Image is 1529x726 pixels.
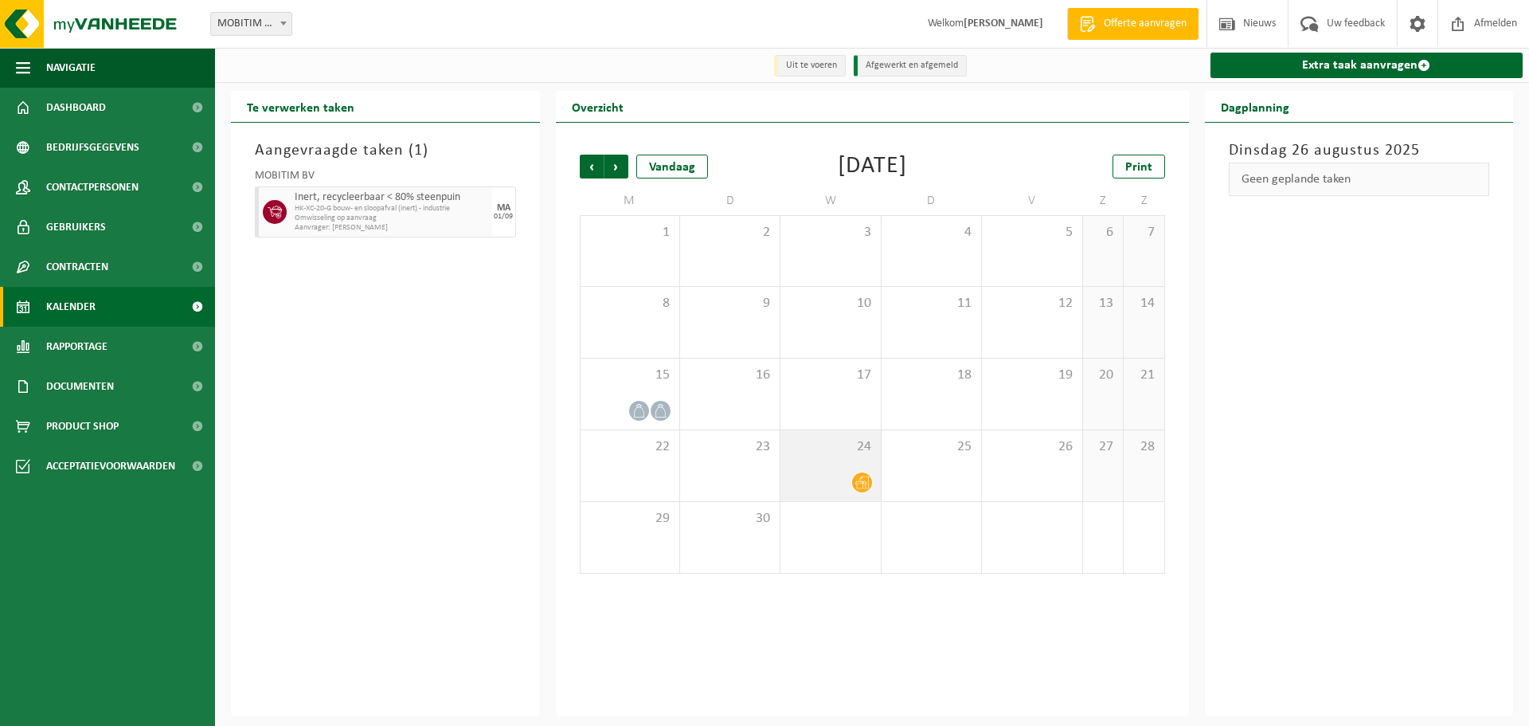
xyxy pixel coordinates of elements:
[210,12,292,36] span: MOBITIM BV
[46,128,139,167] span: Bedrijfsgegevens
[774,55,846,77] li: Uit te voeren
[604,155,628,179] span: Volgende
[497,203,510,213] div: MA
[1229,163,1490,196] div: Geen geplande taken
[688,295,772,312] span: 9
[882,186,982,215] td: D
[295,214,488,223] span: Omwisseling op aanvraag
[46,406,119,446] span: Product Shop
[556,91,639,122] h2: Overzicht
[788,438,872,456] span: 24
[990,224,1073,241] span: 5
[1067,8,1199,40] a: Offerte aanvragen
[890,367,973,384] span: 18
[1132,438,1156,456] span: 28
[890,295,973,312] span: 11
[890,224,973,241] span: 4
[46,287,96,327] span: Kalender
[990,367,1073,384] span: 19
[46,247,108,287] span: Contracten
[46,327,108,367] span: Rapportage
[788,295,872,312] span: 10
[1091,224,1115,241] span: 6
[589,295,671,312] span: 8
[688,367,772,384] span: 16
[838,155,907,179] div: [DATE]
[494,213,513,221] div: 01/09
[295,223,488,233] span: Aanvrager: [PERSON_NAME]
[990,295,1073,312] span: 12
[688,224,772,241] span: 2
[295,204,488,214] span: HK-XC-20-G bouw- en sloopafval (inert) - industrie
[1210,53,1523,78] a: Extra taak aanvragen
[1132,295,1156,312] span: 14
[780,186,881,215] td: W
[890,438,973,456] span: 25
[788,224,872,241] span: 3
[580,155,604,179] span: Vorige
[688,438,772,456] span: 23
[990,438,1073,456] span: 26
[211,13,291,35] span: MOBITIM BV
[580,186,680,215] td: M
[589,367,671,384] span: 15
[46,88,106,128] span: Dashboard
[854,55,967,77] li: Afgewerkt en afgemeld
[589,224,671,241] span: 1
[1125,161,1152,174] span: Print
[46,207,106,247] span: Gebruikers
[1091,295,1115,312] span: 13
[1113,155,1165,179] a: Print
[255,139,516,163] h3: Aangevraagde taken ( )
[1124,186,1164,215] td: Z
[1229,139,1490,163] h3: Dinsdag 26 augustus 2025
[982,186,1082,215] td: V
[589,438,671,456] span: 22
[255,171,516,186] div: MOBITIM BV
[1083,186,1124,215] td: Z
[1205,91,1305,122] h2: Dagplanning
[231,91,370,122] h2: Te verwerken taken
[1091,367,1115,384] span: 20
[1100,16,1191,32] span: Offerte aanvragen
[1132,367,1156,384] span: 21
[688,510,772,528] span: 30
[1091,438,1115,456] span: 27
[295,191,488,204] span: Inert, recycleerbaar < 80% steenpuin
[788,367,872,384] span: 17
[1132,224,1156,241] span: 7
[46,48,96,88] span: Navigatie
[46,367,114,406] span: Documenten
[46,446,175,486] span: Acceptatievoorwaarden
[46,167,139,207] span: Contactpersonen
[964,18,1043,29] strong: [PERSON_NAME]
[636,155,708,179] div: Vandaag
[589,510,671,528] span: 29
[414,143,423,159] span: 1
[680,186,780,215] td: D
